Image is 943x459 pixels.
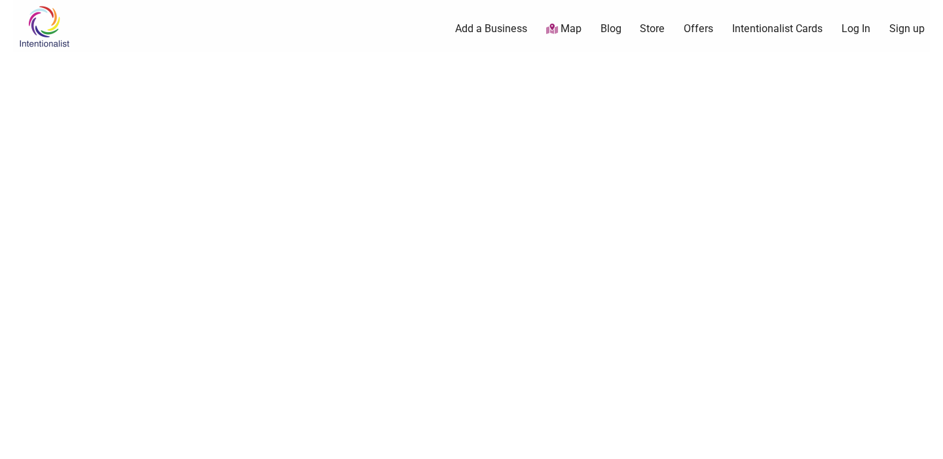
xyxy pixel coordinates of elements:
a: Map [546,22,582,37]
a: Sign up [889,22,925,36]
img: Intentionalist [13,5,75,48]
a: Log In [841,22,870,36]
a: Intentionalist Cards [732,22,823,36]
a: Blog [601,22,621,36]
a: Add a Business [455,22,527,36]
a: Offers [684,22,713,36]
a: Store [640,22,665,36]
